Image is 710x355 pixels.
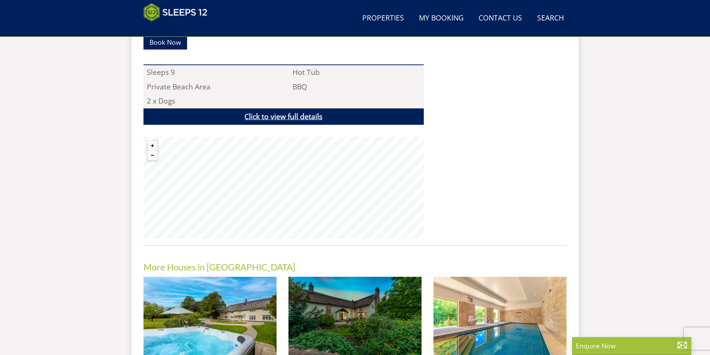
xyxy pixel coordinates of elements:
button: Zoom in [148,141,157,150]
li: Hot Tub [289,65,424,79]
a: Properties [359,10,407,27]
a: Search [534,10,567,27]
a: Click to view full details [143,108,424,125]
p: Enquire Now [576,341,688,351]
button: Zoom out [148,150,157,160]
li: 2 x Dogs [143,94,278,108]
a: My Booking [416,10,467,27]
li: Sleeps 9 [143,65,278,79]
img: Sleeps 12 [143,3,208,22]
a: More Houses in [GEOGRAPHIC_DATA] [143,262,295,272]
a: Contact Us [476,10,525,27]
li: Private Beach Area [143,80,278,94]
iframe: Customer reviews powered by Trustpilot [140,26,218,32]
li: BBQ [289,80,424,94]
a: Book Now [143,35,187,49]
canvas: Map [143,137,424,239]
